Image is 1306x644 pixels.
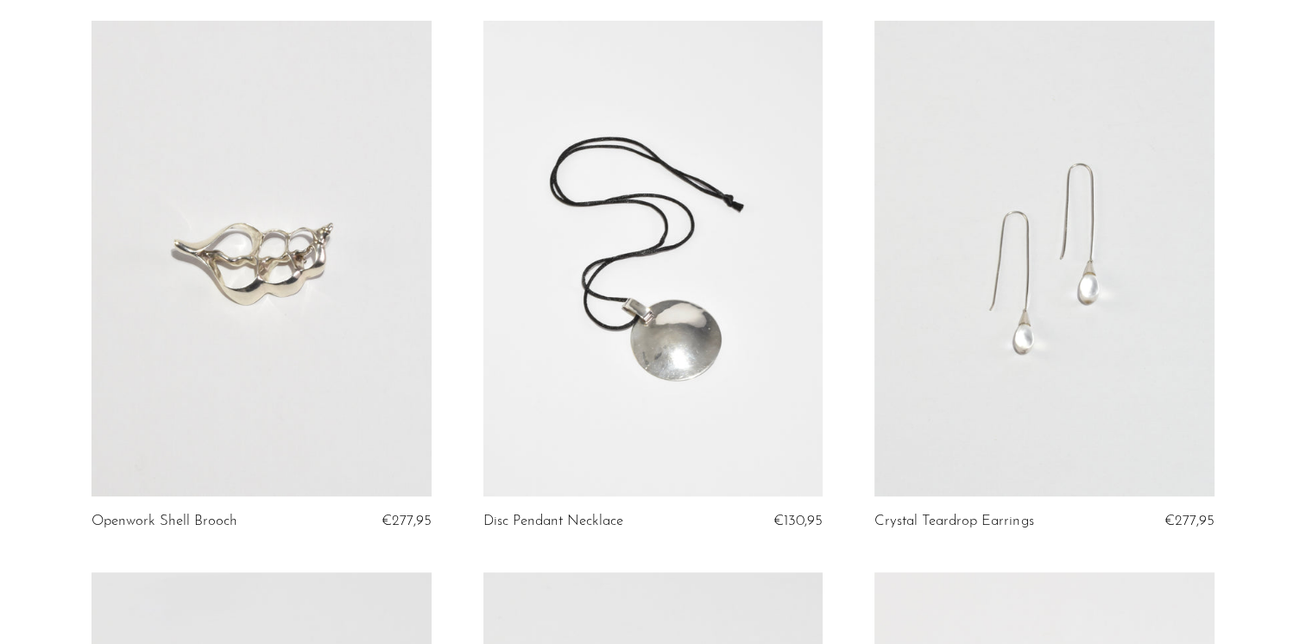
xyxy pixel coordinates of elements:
[1164,514,1215,528] span: €277,95
[91,514,237,529] a: Openwork Shell Brooch
[773,514,823,528] span: €130,95
[874,514,1033,529] a: Crystal Teardrop Earrings
[483,514,623,529] a: Disc Pendant Necklace
[381,514,431,528] span: €277,95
